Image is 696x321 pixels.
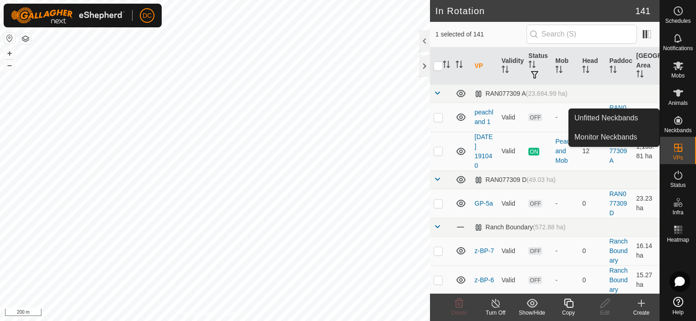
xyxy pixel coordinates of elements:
span: OFF [528,200,542,207]
div: - [555,246,575,256]
td: 16.14 ha [633,236,660,265]
a: RAN077309 A [609,138,627,164]
th: [GEOGRAPHIC_DATA] Area [633,47,660,85]
div: Copy [550,309,587,317]
p-sorticon: Activate to sort [502,67,509,74]
div: RAN077309 D [475,176,556,184]
button: Map Layers [20,33,31,44]
td: 1,133.81 ha [633,132,660,171]
td: 12 [578,132,605,171]
p-sorticon: Activate to sort [443,62,450,69]
a: Unfitted Neckbands [569,109,659,127]
span: Heatmap [667,237,689,243]
img: Gallagher Logo [11,7,125,24]
a: z-BP-7 [475,247,494,254]
div: RAN077309 A [475,90,568,98]
td: Valid [498,236,525,265]
span: Help [672,310,684,315]
td: 0 [578,265,605,295]
h2: In Rotation [435,5,635,16]
span: Schedules [665,18,691,24]
span: (572.88 ha) [533,223,566,231]
a: Help [660,293,696,319]
span: OFF [528,276,542,284]
td: 23.23 ha [633,189,660,218]
span: (49.03 ha) [527,176,556,183]
a: Contact Us [224,309,251,317]
div: - [555,199,575,208]
a: GP-5a [475,200,493,207]
button: Reset Map [4,33,15,44]
td: Valid [498,132,525,171]
span: Mobs [671,73,685,78]
div: - [555,275,575,285]
p-sorticon: Activate to sort [636,72,644,79]
th: Validity [498,47,525,85]
a: Ranch Boundary [609,238,628,264]
p-sorticon: Activate to sort [582,67,589,74]
p-sorticon: Activate to sort [609,67,617,74]
th: VP [471,47,498,85]
a: RAN077309 D [609,190,627,217]
span: VPs [673,155,683,160]
a: Monitor Neckbands [569,128,659,146]
button: – [4,60,15,71]
span: Animals [668,100,688,106]
p-sorticon: Activate to sort [528,62,536,69]
span: Monitor Neckbands [574,132,637,143]
span: Delete [451,310,467,316]
span: Infra [672,210,683,215]
span: Notifications [663,46,693,51]
button: + [4,48,15,59]
th: Paddock [606,47,633,85]
span: 1 selected of 141 [435,30,527,39]
a: [DATE] 191040 [475,133,493,169]
p-sorticon: Activate to sort [455,62,463,69]
td: Valid [498,189,525,218]
div: Show/Hide [514,309,550,317]
p-sorticon: Activate to sort [555,67,563,74]
span: OFF [528,114,542,121]
div: - [555,113,575,122]
a: RAN077309 A [609,104,627,130]
span: Status [670,182,686,188]
a: Privacy Policy [179,309,213,317]
td: 0 [578,236,605,265]
th: Head [578,47,605,85]
span: ON [528,148,539,155]
div: Ranch Boundary [475,223,566,231]
span: 141 [635,4,650,18]
td: 0 [578,103,605,132]
input: Search (S) [527,25,637,44]
span: Neckbands [664,128,691,133]
th: Status [525,47,552,85]
a: peachland 1 [475,109,493,125]
span: (23,684.99 ha) [526,90,568,97]
td: 15.27 ha [633,265,660,295]
a: Ranch Boundary [609,267,628,293]
td: Valid [498,103,525,132]
div: Create [623,309,660,317]
span: Unfitted Neckbands [574,113,638,124]
span: DC [143,11,152,21]
td: 0 [578,189,605,218]
th: Mob [552,47,578,85]
a: z-BP-6 [475,276,494,284]
td: 791.24 ha [633,103,660,132]
span: OFF [528,247,542,255]
div: Peachland Mob [555,137,575,166]
div: Edit [587,309,623,317]
div: Turn Off [477,309,514,317]
td: Valid [498,265,525,295]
